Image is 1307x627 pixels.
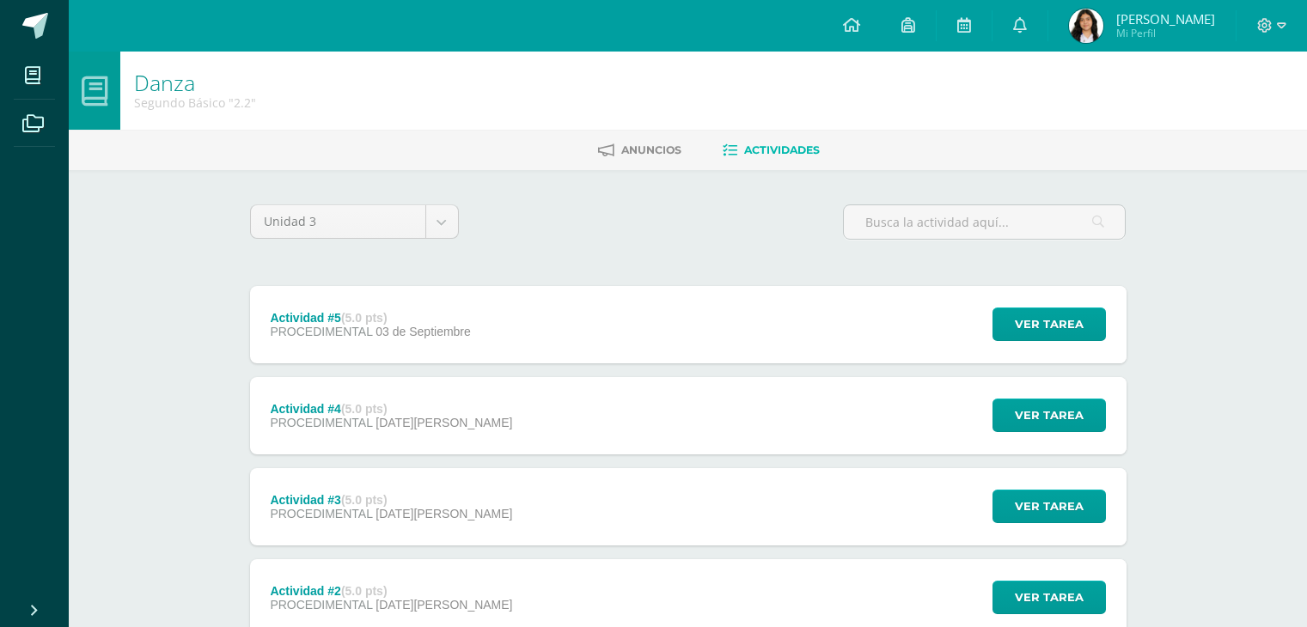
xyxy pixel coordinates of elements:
[341,584,388,598] strong: (5.0 pts)
[341,493,388,507] strong: (5.0 pts)
[992,581,1106,614] button: Ver tarea
[134,94,256,111] div: Segundo Básico '2.2'
[1116,26,1215,40] span: Mi Perfil
[598,137,681,164] a: Anuncios
[992,307,1106,341] button: Ver tarea
[1015,490,1084,522] span: Ver tarea
[264,205,412,238] span: Unidad 3
[270,598,372,612] span: PROCEDIMENTAL
[1015,308,1084,340] span: Ver tarea
[992,399,1106,432] button: Ver tarea
[134,70,256,94] h1: Danza
[992,490,1106,523] button: Ver tarea
[844,205,1125,239] input: Busca la actividad aquí...
[376,416,512,429] span: [DATE][PERSON_NAME]
[270,402,512,416] div: Actividad #4
[270,325,372,338] span: PROCEDIMENTAL
[376,507,512,520] span: [DATE][PERSON_NAME]
[134,68,195,97] a: Danza
[376,325,471,338] span: 03 de Septiembre
[270,416,372,429] span: PROCEDIMENTAL
[251,205,458,238] a: Unidad 3
[1116,10,1215,27] span: [PERSON_NAME]
[341,311,388,325] strong: (5.0 pts)
[621,143,681,156] span: Anuncios
[270,311,470,325] div: Actividad #5
[270,493,512,507] div: Actividad #3
[744,143,820,156] span: Actividades
[270,584,512,598] div: Actividad #2
[1015,581,1084,613] span: Ver tarea
[1015,399,1084,431] span: Ver tarea
[341,402,388,416] strong: (5.0 pts)
[376,598,512,612] span: [DATE][PERSON_NAME]
[1069,9,1103,43] img: 3a72b48807cd0d3fd465ac923251c131.png
[270,507,372,520] span: PROCEDIMENTAL
[723,137,820,164] a: Actividades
